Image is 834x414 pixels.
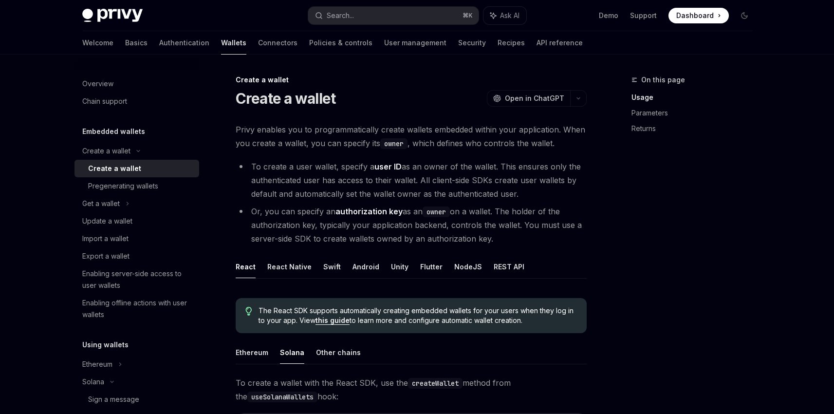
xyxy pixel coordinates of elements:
span: Ask AI [500,11,519,20]
button: Search...⌘K [308,7,479,24]
button: Toggle dark mode [737,8,752,23]
div: Chain support [82,95,127,107]
a: Enabling offline actions with user wallets [74,294,199,323]
a: Dashboard [668,8,729,23]
a: Enabling server-side access to user wallets [74,265,199,294]
a: Support [630,11,657,20]
code: owner [423,207,450,217]
div: Search... [327,10,354,21]
button: React [236,255,256,278]
div: Ethereum [82,358,112,370]
span: The React SDK supports automatically creating embedded wallets for your users when they log in to... [259,306,576,325]
code: createWallet [408,378,463,389]
div: Overview [82,78,113,90]
button: Other chains [316,341,361,364]
img: dark logo [82,9,143,22]
button: Solana [280,341,304,364]
code: owner [380,138,408,149]
a: Sign a message [74,391,199,408]
a: Export a wallet [74,247,199,265]
a: Security [458,31,486,55]
a: Parameters [631,105,760,121]
span: Dashboard [676,11,714,20]
button: Ethereum [236,341,268,364]
a: Chain support [74,93,199,110]
strong: user ID [374,162,402,171]
div: Create a wallet [82,145,130,157]
h5: Using wallets [82,339,129,351]
div: Get a wallet [82,198,120,209]
a: User management [384,31,446,55]
h5: Embedded wallets [82,126,145,137]
div: Enabling offline actions with user wallets [82,297,193,320]
a: Policies & controls [309,31,372,55]
button: Swift [323,255,341,278]
button: Open in ChatGPT [487,90,570,107]
svg: Tip [245,307,252,316]
div: Create a wallet [88,163,141,174]
button: React Native [267,255,312,278]
div: Pregenerating wallets [88,180,158,192]
a: Import a wallet [74,230,199,247]
a: Demo [599,11,618,20]
span: To create a wallet with the React SDK, use the method from the hook: [236,376,587,403]
li: Or, you can specify an as an on a wallet. The holder of the authorization key, typically your app... [236,205,587,245]
span: On this page [641,74,685,86]
code: useSolanaWallets [247,392,317,402]
button: NodeJS [454,255,482,278]
a: Welcome [82,31,113,55]
strong: authorization key [335,207,403,216]
button: Ask AI [483,7,526,24]
a: Basics [125,31,148,55]
button: Android [352,255,379,278]
a: Overview [74,75,199,93]
a: Authentication [159,31,209,55]
a: Create a wallet [74,160,199,177]
a: this guide [315,316,350,325]
span: Privy enables you to programmatically create wallets embedded within your application. When you c... [236,123,587,150]
li: To create a user wallet, specify a as an owner of the wallet. This ensures only the authenticated... [236,160,587,201]
div: Update a wallet [82,215,132,227]
a: Update a wallet [74,212,199,230]
a: Usage [631,90,760,105]
button: Flutter [420,255,443,278]
a: Recipes [498,31,525,55]
div: Enabling server-side access to user wallets [82,268,193,291]
a: Returns [631,121,760,136]
div: Export a wallet [82,250,130,262]
a: Wallets [221,31,246,55]
span: ⌘ K [463,12,473,19]
button: Unity [391,255,408,278]
div: Solana [82,376,104,388]
div: Create a wallet [236,75,587,85]
h1: Create a wallet [236,90,336,107]
a: API reference [537,31,583,55]
div: Sign a message [88,394,139,405]
a: Pregenerating wallets [74,177,199,195]
button: REST API [494,255,524,278]
div: Import a wallet [82,233,129,245]
span: Open in ChatGPT [505,94,564,103]
a: Connectors [258,31,297,55]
